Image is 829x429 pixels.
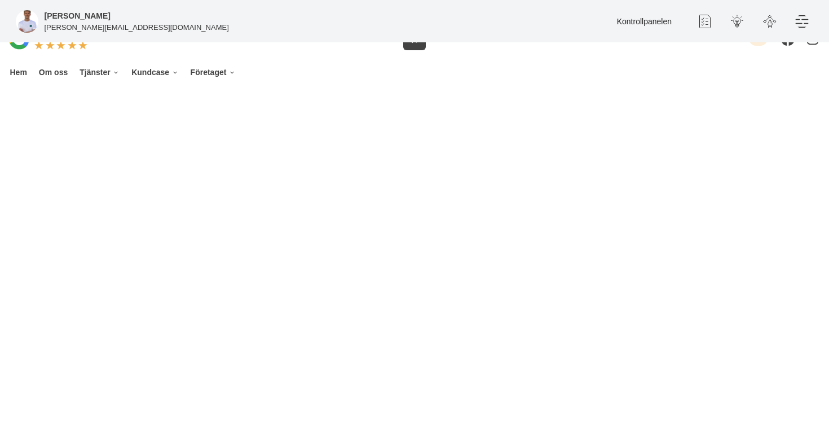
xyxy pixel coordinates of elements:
a: Kontrollpanelen [617,17,672,26]
img: foretagsbild-pa-smartproduktion-en-webbyraer-i-dalarnas-lan.png [16,10,38,33]
a: Om oss [37,60,69,85]
h5: Administratör [45,10,111,22]
p: [PERSON_NAME][EMAIL_ADDRESS][DOMAIN_NAME] [45,22,229,33]
a: Kundcase [130,60,180,85]
a: Tjänster [78,60,122,85]
a: Företaget [188,60,237,85]
a: Hem [8,60,29,85]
